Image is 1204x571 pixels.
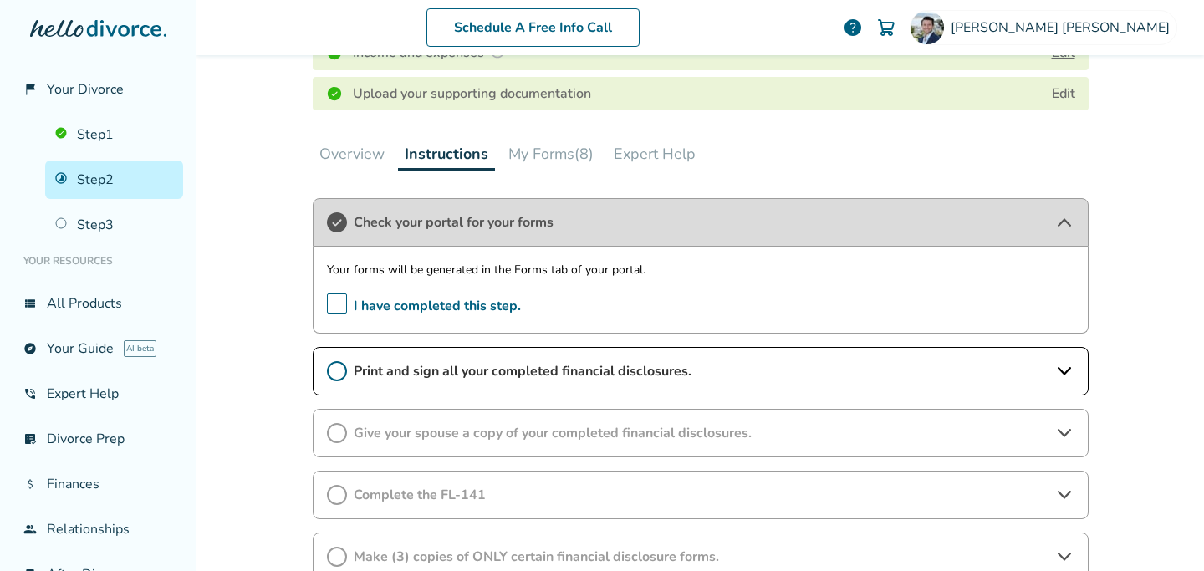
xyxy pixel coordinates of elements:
[843,18,863,38] a: help
[354,213,1048,232] span: Check your portal for your forms
[502,137,600,171] button: My Forms(8)
[45,161,183,199] a: Step2
[354,424,1048,442] span: Give your spouse a copy of your completed financial disclosures.
[13,510,183,548] a: groupRelationships
[911,11,944,44] img: Ryan Thomason
[23,477,37,491] span: attach_money
[951,18,1176,37] span: [PERSON_NAME] [PERSON_NAME]
[23,297,37,310] span: view_list
[23,432,37,446] span: list_alt_check
[23,342,37,355] span: explore
[327,260,1074,280] p: Your forms will be generated in the Forms tab of your portal.
[354,548,1048,566] span: Make (3) copies of ONLY certain financial disclosure forms.
[1052,84,1075,103] a: Edit
[47,80,124,99] span: Your Divorce
[13,420,183,458] a: list_alt_checkDivorce Prep
[876,18,896,38] img: Cart
[13,329,183,368] a: exploreYour GuideAI beta
[13,465,183,503] a: attach_moneyFinances
[23,387,37,400] span: phone_in_talk
[398,137,495,171] button: Instructions
[313,137,391,171] button: Overview
[23,523,37,536] span: group
[13,284,183,323] a: view_listAll Products
[326,85,343,102] img: Completed
[1120,491,1204,571] iframe: Chat Widget
[23,83,37,96] span: flag_2
[354,362,1048,380] span: Print and sign all your completed financial disclosures.
[327,293,521,319] span: I have completed this step.
[13,375,183,413] a: phone_in_talkExpert Help
[426,8,640,47] a: Schedule A Free Info Call
[124,340,156,357] span: AI beta
[45,206,183,244] a: Step3
[354,486,1048,504] span: Complete the FL-141
[607,137,702,171] button: Expert Help
[13,244,183,278] li: Your Resources
[353,84,591,104] h4: Upload your supporting documentation
[45,115,183,154] a: Step1
[13,70,183,109] a: flag_2Your Divorce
